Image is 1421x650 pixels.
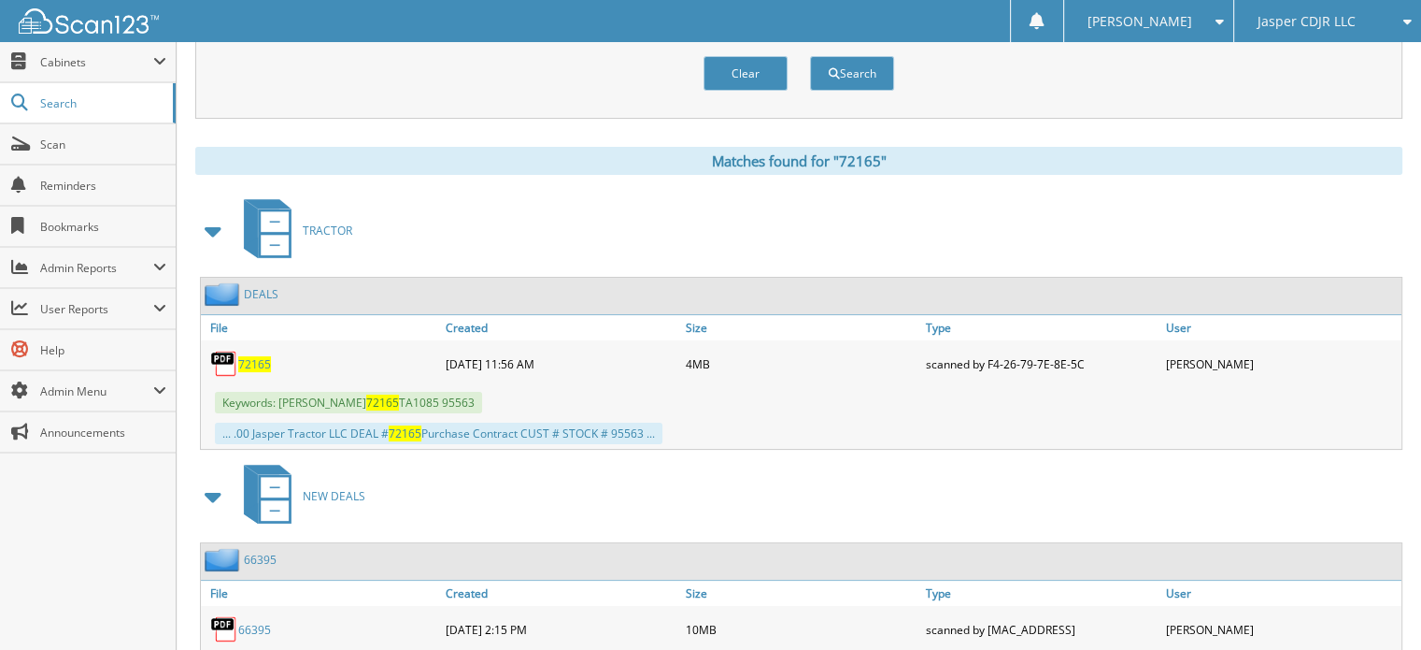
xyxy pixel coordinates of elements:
a: DEALS [244,286,278,302]
div: scanned by F4-26-79-7E-8E-5C [921,345,1161,383]
a: NEW DEALS [233,459,365,533]
button: Clear [703,56,788,91]
a: Size [681,315,921,340]
a: User [1161,581,1401,606]
button: Search [810,56,894,91]
span: Keywords: [PERSON_NAME] TA1085 95563 [215,392,482,413]
span: Bookmarks [40,219,166,235]
div: ... .00 Jasper Tractor LLC DEAL # Purchase Contract CUST # STOCK # 95563 ... [215,423,662,444]
span: TRACTOR [303,223,352,238]
a: TRACTOR [233,194,352,267]
div: [PERSON_NAME] [1161,611,1401,648]
span: Jasper CDJR LLC [1258,16,1356,27]
div: scanned by [MAC_ADDRESS] [921,611,1161,648]
span: Help [40,342,166,358]
img: folder2.png [205,548,244,571]
div: [DATE] 11:56 AM [441,345,681,383]
span: NEW DEALS [303,488,365,504]
div: [PERSON_NAME] [1161,345,1401,383]
span: Announcements [40,425,166,441]
a: Size [681,581,921,606]
div: Matches found for "72165" [195,147,1402,175]
img: scan123-logo-white.svg [19,8,159,34]
a: File [201,581,441,606]
img: PDF.png [210,615,238,643]
span: [PERSON_NAME] [1087,16,1192,27]
span: Search [40,95,163,111]
span: 72165 [366,395,399,411]
span: Reminders [40,178,166,194]
div: 10MB [681,611,921,648]
div: [DATE] 2:15 PM [441,611,681,648]
span: Admin Menu [40,383,153,399]
a: Type [921,581,1161,606]
a: 66395 [238,622,271,638]
a: Created [441,315,681,340]
a: File [201,315,441,340]
span: Cabinets [40,54,153,70]
div: 4MB [681,345,921,383]
iframe: Chat Widget [1328,560,1421,650]
a: 66395 [244,552,277,568]
span: 72165 [389,426,421,441]
a: Type [921,315,1161,340]
a: User [1161,315,1401,340]
span: Scan [40,137,166,152]
span: Admin Reports [40,260,153,276]
a: 72165 [238,356,271,372]
span: User Reports [40,301,153,317]
img: folder2.png [205,282,244,306]
a: Created [441,581,681,606]
img: PDF.png [210,350,238,378]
